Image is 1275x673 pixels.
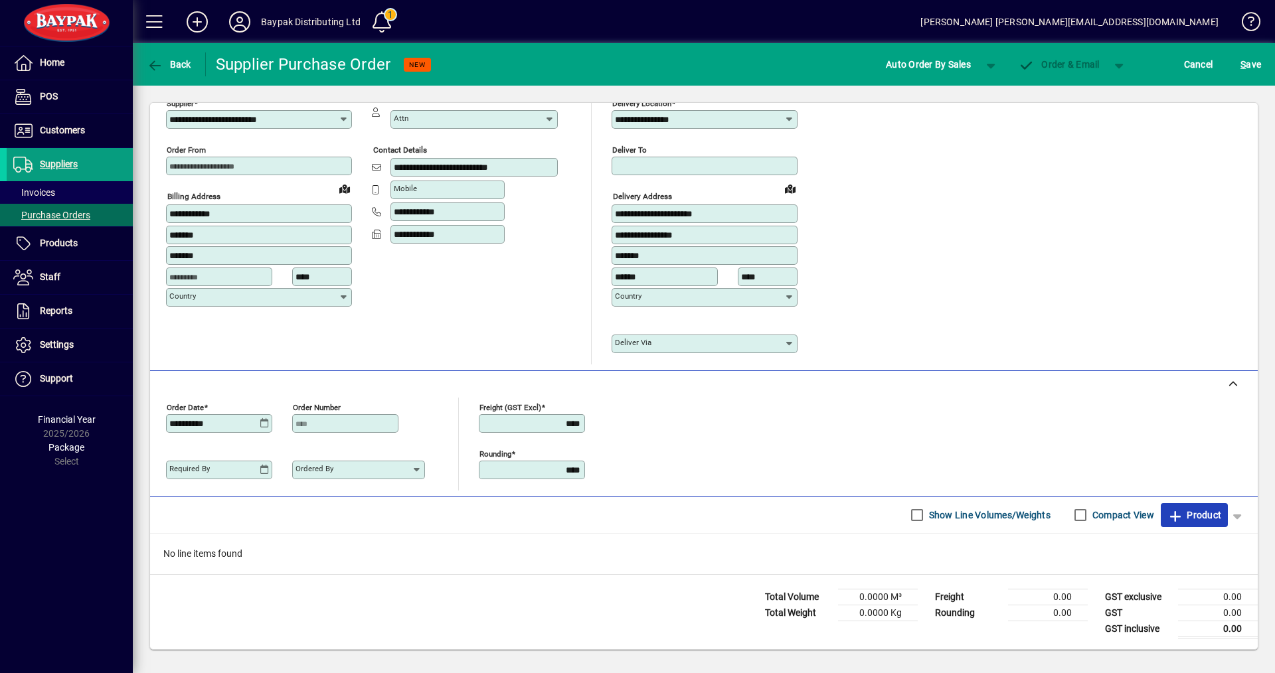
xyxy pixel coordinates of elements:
[7,329,133,362] a: Settings
[216,54,391,75] div: Supplier Purchase Order
[7,261,133,294] a: Staff
[1098,605,1178,621] td: GST
[167,402,204,411] mat-label: Order date
[40,125,85,135] span: Customers
[7,114,133,147] a: Customers
[1090,508,1154,522] label: Compact View
[40,238,78,248] span: Products
[150,534,1258,574] div: No line items found
[1181,52,1217,76] button: Cancel
[1240,54,1261,75] span: ave
[167,145,206,155] mat-label: Order from
[48,442,84,453] span: Package
[1012,52,1106,76] button: Order & Email
[13,187,55,198] span: Invoices
[920,11,1219,33] div: [PERSON_NAME] [PERSON_NAME][EMAIL_ADDRESS][DOMAIN_NAME]
[7,295,133,328] a: Reports
[1019,59,1100,70] span: Order & Email
[169,464,210,473] mat-label: Required by
[1178,605,1258,621] td: 0.00
[612,145,647,155] mat-label: Deliver To
[40,91,58,102] span: POS
[780,178,801,199] a: View on map
[7,204,133,226] a: Purchase Orders
[261,11,361,33] div: Baypak Distributing Ltd
[838,589,918,605] td: 0.0000 M³
[1178,589,1258,605] td: 0.00
[7,227,133,260] a: Products
[615,338,651,347] mat-label: Deliver via
[1008,605,1088,621] td: 0.00
[479,402,541,411] mat-label: Freight (GST excl)
[147,59,191,70] span: Back
[1098,621,1178,637] td: GST inclusive
[167,99,194,108] mat-label: Supplier
[1098,589,1178,605] td: GST exclusive
[40,339,74,350] span: Settings
[40,159,78,169] span: Suppliers
[218,10,261,34] button: Profile
[133,52,206,76] app-page-header-button: Back
[1178,621,1258,637] td: 0.00
[7,181,133,204] a: Invoices
[296,464,333,473] mat-label: Ordered by
[143,52,195,76] button: Back
[38,414,96,425] span: Financial Year
[40,305,72,316] span: Reports
[1008,589,1088,605] td: 0.00
[13,210,90,220] span: Purchase Orders
[758,589,838,605] td: Total Volume
[394,184,417,193] mat-label: Mobile
[1167,504,1221,526] span: Product
[7,362,133,396] a: Support
[612,99,671,108] mat-label: Delivery Location
[1237,52,1264,76] button: Save
[7,80,133,113] a: POS
[886,54,971,75] span: Auto Order By Sales
[176,10,218,34] button: Add
[394,113,408,123] mat-label: Attn
[926,508,1051,522] label: Show Line Volumes/Weights
[479,449,511,458] mat-label: Rounding
[40,57,64,68] span: Home
[758,605,838,621] td: Total Weight
[1161,503,1228,527] button: Product
[7,46,133,80] a: Home
[928,605,1008,621] td: Rounding
[879,52,977,76] button: Auto Order By Sales
[1232,3,1258,46] a: Knowledge Base
[838,605,918,621] td: 0.0000 Kg
[928,589,1008,605] td: Freight
[1184,54,1213,75] span: Cancel
[169,291,196,301] mat-label: Country
[1240,59,1246,70] span: S
[615,291,641,301] mat-label: Country
[40,271,60,282] span: Staff
[40,373,73,384] span: Support
[409,60,426,69] span: NEW
[334,178,355,199] a: View on map
[293,402,341,411] mat-label: Order number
